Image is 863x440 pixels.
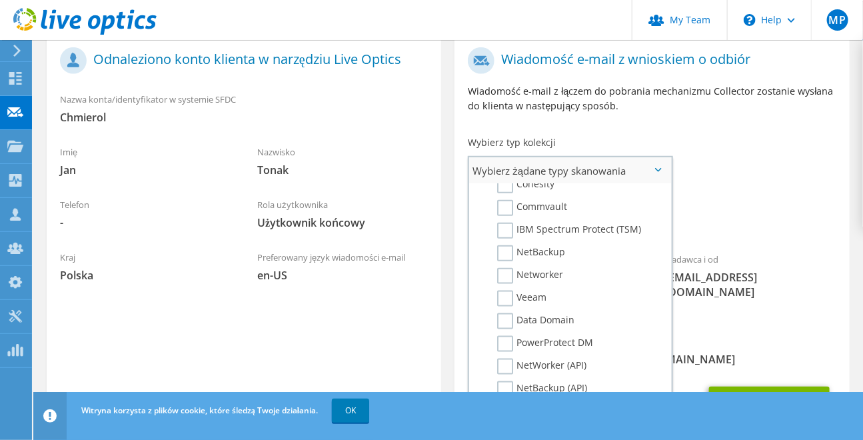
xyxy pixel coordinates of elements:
span: Wybierz żądane typy skanowania [469,157,671,184]
div: DW i Odpowiedz do [454,327,849,373]
div: Do [454,245,652,321]
span: MP [827,9,848,31]
div: Rola użytkownika [244,191,441,237]
label: Veeam [497,291,546,307]
button: Wyślij zapytanie [709,387,830,423]
span: - [60,215,231,230]
div: Telefon [47,191,244,237]
span: [EMAIL_ADDRESS][DOMAIN_NAME] [666,270,836,299]
h1: Wiadomość e-mail z wnioskiem o odbiór [468,47,829,74]
span: Chmierol [60,110,428,125]
div: Żądane kolekcje [454,189,849,239]
label: NetBackup (API) [497,381,587,397]
span: Jan [60,163,231,177]
a: OK [332,399,369,423]
span: Tonak [257,163,428,177]
div: Imię [47,138,244,184]
div: Preferowany język wiadomości e-mail [244,243,441,289]
div: Nazwa konta/identyfikator w systemie SFDC [47,85,441,131]
svg: \n [744,14,756,26]
label: Commvault [497,200,567,216]
label: Data Domain [497,313,574,329]
p: Wiadomość e-mail z łączem do pobrania mechanizmu Collector zostanie wysłana do klienta w następuj... [468,84,836,113]
div: Nazwisko [244,138,441,184]
span: Witryna korzysta z plików cookie, które śledzą Twoje działania. [81,405,318,416]
label: Networker [497,268,563,284]
span: en-US [257,268,428,283]
span: Polska [60,268,231,283]
h1: Odnaleziono konto klienta w narzędziu Live Optics [60,47,421,74]
label: Wybierz typ kolekcji [468,136,556,149]
label: NetBackup [497,245,565,261]
label: NetWorker (API) [497,359,586,375]
label: PowerProtect DM [497,336,593,352]
label: IBM Spectrum Protect (TSM) [497,223,641,239]
div: Nadawca i od [652,245,850,306]
label: Cohesity [497,177,554,193]
div: Kraj [47,243,244,289]
span: Użytkownik końcowy [257,215,428,230]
